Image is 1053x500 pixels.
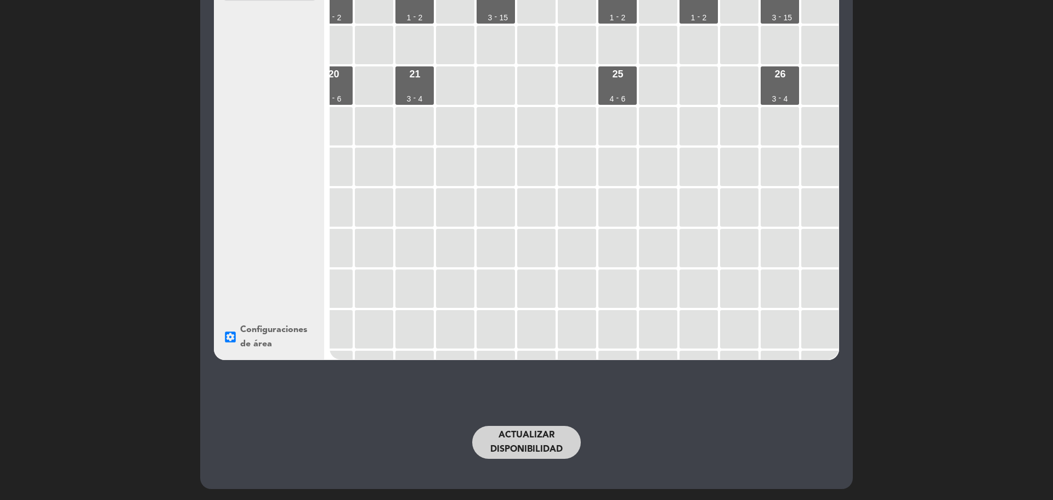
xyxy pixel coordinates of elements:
[616,94,619,102] div: -
[488,14,492,21] div: 3
[698,13,700,20] div: -
[610,14,614,21] div: 1
[407,14,411,21] div: 1
[500,14,508,21] div: 15
[610,95,614,103] div: 4
[337,95,342,103] div: 6
[418,14,423,21] div: 2
[328,69,339,79] div: 20
[616,13,619,20] div: -
[779,13,782,20] div: -
[332,94,335,102] div: -
[784,95,788,103] div: 4
[621,14,626,21] div: 2
[472,426,581,459] button: Actualizar disponibilidad
[409,69,420,79] div: 21
[703,14,707,21] div: 2
[223,330,237,344] i: settings_applications
[223,323,315,351] div: Configuraciones de área
[784,14,792,21] div: 15
[691,14,695,21] div: 1
[332,13,335,20] div: -
[779,94,782,102] div: -
[772,95,777,103] div: 3
[337,14,342,21] div: 2
[772,14,777,21] div: 3
[621,95,626,103] div: 6
[407,95,411,103] div: 3
[774,69,785,79] div: 26
[418,95,423,103] div: 4
[612,69,623,79] div: 25
[414,94,416,102] div: -
[495,13,497,20] div: -
[414,13,416,20] div: -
